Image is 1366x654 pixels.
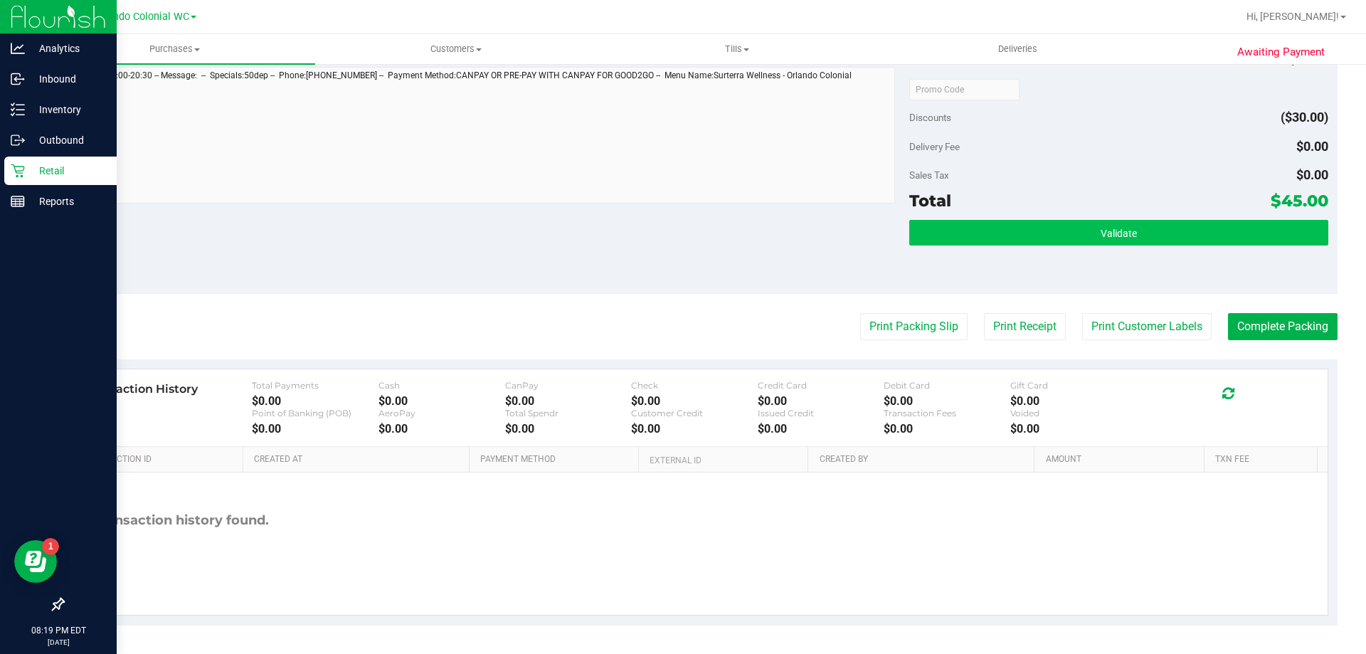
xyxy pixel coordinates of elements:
[34,43,315,56] span: Purchases
[909,169,949,181] span: Sales Tax
[909,105,951,130] span: Discounts
[252,422,378,436] div: $0.00
[909,191,951,211] span: Total
[11,102,25,117] inline-svg: Inventory
[505,422,632,436] div: $0.00
[884,422,1010,436] div: $0.00
[6,637,110,648] p: [DATE]
[505,394,632,408] div: $0.00
[11,133,25,147] inline-svg: Outbound
[1010,394,1137,408] div: $0.00
[1296,167,1328,182] span: $0.00
[884,394,1010,408] div: $0.00
[909,79,1020,100] input: Promo Code
[25,40,110,57] p: Analytics
[1237,44,1325,60] span: Awaiting Payment
[25,193,110,210] p: Reports
[14,540,57,583] iframe: Resource center
[1046,454,1199,465] a: Amount
[820,454,1029,465] a: Created By
[596,34,877,64] a: Tills
[758,380,884,391] div: Credit Card
[638,447,808,473] th: External ID
[984,313,1066,340] button: Print Receipt
[631,422,758,436] div: $0.00
[631,380,758,391] div: Check
[378,408,505,418] div: AeroPay
[1296,139,1328,154] span: $0.00
[25,162,110,179] p: Retail
[25,101,110,118] p: Inventory
[315,34,596,64] a: Customers
[316,43,595,56] span: Customers
[480,454,633,465] a: Payment Method
[11,72,25,86] inline-svg: Inbound
[11,41,25,56] inline-svg: Analytics
[94,11,189,23] span: Orlando Colonial WC
[758,422,884,436] div: $0.00
[378,422,505,436] div: $0.00
[1228,313,1338,340] button: Complete Packing
[979,43,1057,56] span: Deliveries
[884,408,1010,418] div: Transaction Fees
[25,70,110,88] p: Inbound
[877,34,1158,64] a: Deliveries
[631,394,758,408] div: $0.00
[1010,422,1137,436] div: $0.00
[1246,11,1339,22] span: Hi, [PERSON_NAME]!
[1215,454,1311,465] a: Txn Fee
[378,394,505,408] div: $0.00
[6,624,110,637] p: 08:19 PM EDT
[1101,228,1137,239] span: Validate
[884,380,1010,391] div: Debit Card
[73,473,269,569] div: No transaction history found.
[378,380,505,391] div: Cash
[34,34,315,64] a: Purchases
[860,313,968,340] button: Print Packing Slip
[25,132,110,149] p: Outbound
[1271,191,1328,211] span: $45.00
[42,538,59,555] iframe: Resource center unread badge
[597,43,877,56] span: Tills
[1010,380,1137,391] div: Gift Card
[909,220,1328,246] button: Validate
[252,408,378,418] div: Point of Banking (POB)
[1010,408,1137,418] div: Voided
[505,408,632,418] div: Total Spendr
[758,408,884,418] div: Issued Credit
[631,408,758,418] div: Customer Credit
[909,141,960,152] span: Delivery Fee
[254,454,463,465] a: Created At
[84,454,238,465] a: Transaction ID
[252,394,378,408] div: $0.00
[1281,110,1328,125] span: ($30.00)
[11,194,25,209] inline-svg: Reports
[11,164,25,178] inline-svg: Retail
[1082,313,1212,340] button: Print Customer Labels
[252,380,378,391] div: Total Payments
[505,380,632,391] div: CanPay
[758,394,884,408] div: $0.00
